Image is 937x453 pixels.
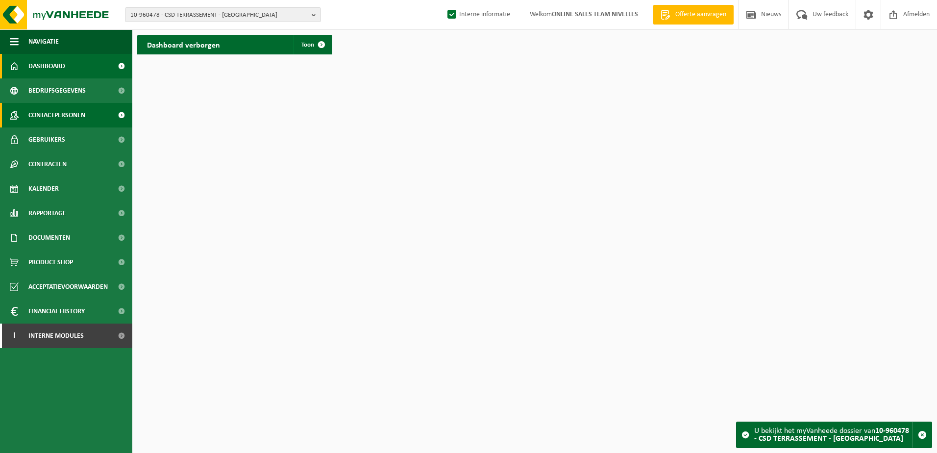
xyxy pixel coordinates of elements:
[28,201,66,226] span: Rapportage
[28,176,59,201] span: Kalender
[28,226,70,250] span: Documenten
[552,11,638,18] strong: ONLINE SALES TEAM NIVELLES
[28,78,86,103] span: Bedrijfsgegevens
[137,35,230,54] h2: Dashboard verborgen
[28,103,85,127] span: Contactpersonen
[28,299,85,324] span: Financial History
[653,5,734,25] a: Offerte aanvragen
[10,324,19,348] span: I
[28,127,65,152] span: Gebruikers
[294,35,331,54] a: Toon
[28,275,108,299] span: Acceptatievoorwaarden
[445,7,510,22] label: Interne informatie
[28,54,65,78] span: Dashboard
[301,42,314,48] span: Toon
[673,10,729,20] span: Offerte aanvragen
[125,7,321,22] button: 10-960478 - CSD TERRASSEMENT - [GEOGRAPHIC_DATA]
[28,152,67,176] span: Contracten
[754,427,909,443] strong: 10-960478 - CSD TERRASSEMENT - [GEOGRAPHIC_DATA]
[28,250,73,275] span: Product Shop
[28,29,59,54] span: Navigatie
[130,8,308,23] span: 10-960478 - CSD TERRASSEMENT - [GEOGRAPHIC_DATA]
[28,324,84,348] span: Interne modules
[754,422,912,448] div: U bekijkt het myVanheede dossier van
